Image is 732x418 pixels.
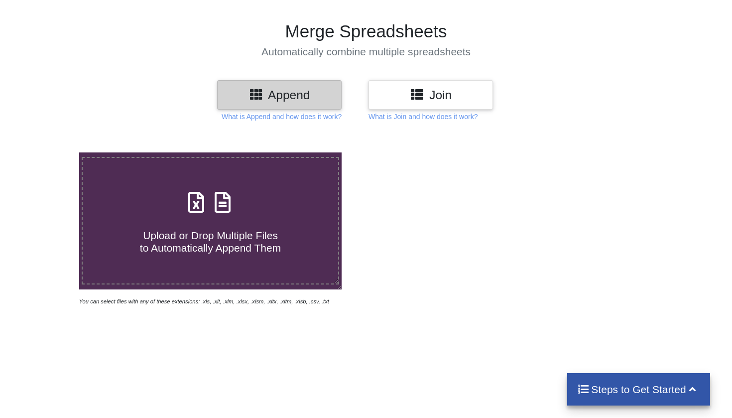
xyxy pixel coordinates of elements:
i: You can select files with any of these extensions: .xls, .xlt, .xlm, .xlsx, .xlsm, .xltx, .xltm, ... [79,298,329,304]
p: What is Append and how does it work? [222,112,342,122]
h3: Join [376,88,486,102]
h4: Steps to Get Started [577,383,700,396]
h3: Append [225,88,334,102]
p: What is Join and how does it work? [368,112,478,122]
span: Upload or Drop Multiple Files to Automatically Append Them [140,230,281,254]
